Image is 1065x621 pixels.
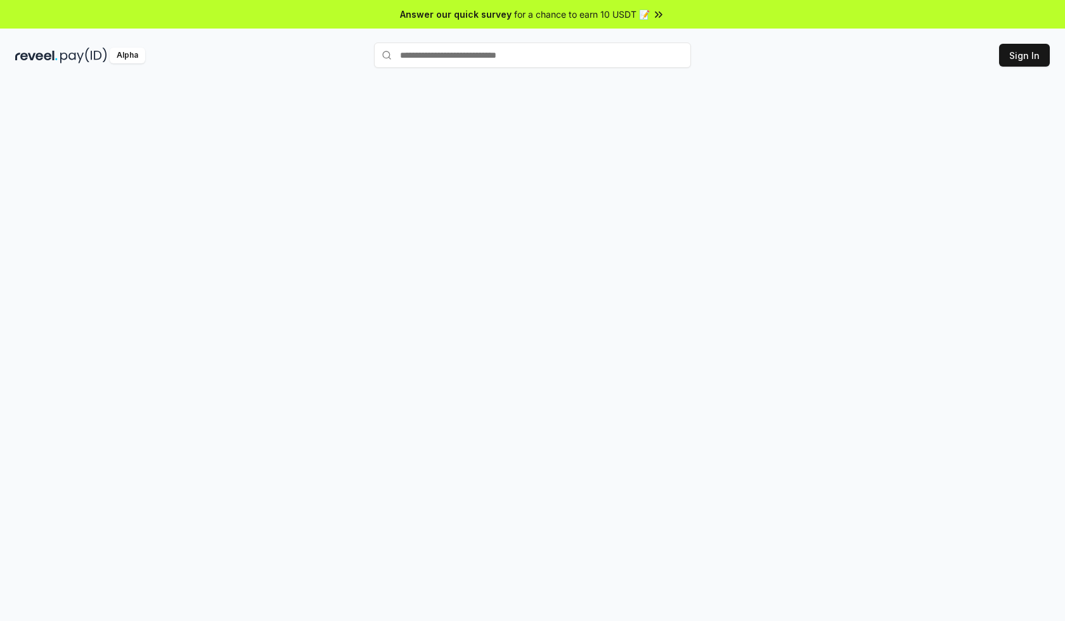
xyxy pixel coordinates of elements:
[514,8,650,21] span: for a chance to earn 10 USDT 📝
[60,48,107,63] img: pay_id
[999,44,1050,67] button: Sign In
[15,48,58,63] img: reveel_dark
[400,8,512,21] span: Answer our quick survey
[110,48,145,63] div: Alpha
